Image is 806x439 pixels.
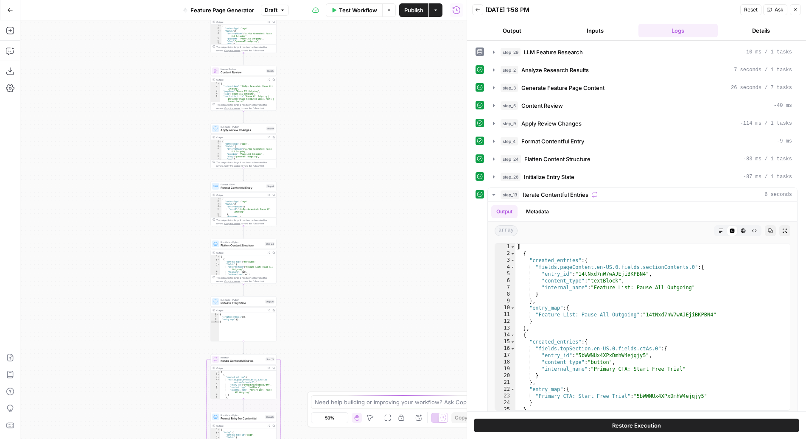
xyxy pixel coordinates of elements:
span: Iterate Contentful Entries [221,359,264,363]
button: -83 ms / 1 tasks [488,152,797,166]
span: step_24 [501,155,521,163]
div: 3 [211,145,221,148]
span: Human Review [221,67,265,71]
span: step_3 [501,84,518,92]
div: 5 [211,208,221,213]
div: 4 [211,321,219,323]
button: -9 ms [488,134,797,148]
div: 1 [211,198,221,200]
button: -40 ms [488,99,797,112]
button: -87 ms / 1 tasks [488,170,797,184]
span: Toggle code folding, rows 1 through 15 [218,82,220,85]
div: Output [216,309,265,312]
span: LLM Feature Research [524,48,583,56]
span: step_13 [501,190,519,199]
span: Toggle code folding, rows 3 through 9 [218,376,220,378]
button: 7 seconds / 1 tasks [488,63,797,77]
div: Output [216,136,265,139]
div: 9 [211,396,220,399]
span: Toggle code folding, rows 2 through 13 [510,250,515,257]
button: Copy [451,412,471,423]
span: Copy the output [224,222,241,225]
div: 6 [211,271,220,273]
div: Output{ "contentType":"page", "fields":{ "internalName":"AirOps Generated: Pause All Outgoing", "... [211,8,277,53]
div: 3 [211,433,220,436]
span: Run Code · Python [221,240,263,244]
div: 6 [211,213,221,215]
button: Inputs [555,24,635,37]
div: 10 [211,399,220,401]
div: 2 [211,85,220,90]
div: 2 [211,200,221,203]
div: 2 [211,143,221,145]
div: Output [216,193,265,197]
button: Draft [261,5,289,16]
span: Toggle code folding, rows 1 through 101 [219,140,221,143]
div: Run Code · PythonFlatten Content StructureStep 24Output[ { "content_type":"textBlock", "fields":{... [211,239,277,284]
div: Run Code · PythonInitialize Entry StateStep 26Output{ "created_entries":{}, "entry_map":{}} [211,296,277,341]
span: 50% [325,414,334,421]
div: Step 4 [266,185,275,188]
div: This output is too large & has been abbreviated for review. to view the full content. [216,276,274,283]
span: Format Contentful Entry [221,186,265,190]
span: -10 ms / 1 tasks [743,48,792,56]
span: Toggle code folding, rows 4 through 6 [219,205,221,208]
div: Output [216,366,265,370]
button: Test Workflow [326,3,382,17]
span: step_26 [501,173,521,181]
span: Copy the output [224,107,241,109]
div: 1 [211,82,220,85]
span: Toggle code folding, rows 1 through 94 [218,371,220,373]
div: 3 [211,203,221,205]
span: Reset [744,6,758,14]
g: Edge from step_13 to step_25 [243,399,244,411]
div: 22 [495,386,515,393]
div: 4 [211,205,221,208]
span: -40 ms [774,102,792,109]
div: 4 [211,263,220,266]
g: Edge from step_5 to step_9 [243,111,244,123]
div: 1 [211,428,220,431]
div: 17 [495,352,515,359]
span: Apply Review Changes [221,128,265,132]
div: 5 [211,37,221,40]
div: 5 [211,95,220,103]
span: Format JSON [221,183,265,186]
g: Edge from step_4 to step_24 [243,226,244,238]
div: 3 [211,30,221,32]
g: Edge from step_26 to step_13 [243,341,244,354]
span: array [495,225,518,236]
span: Restore Execution [612,421,661,430]
div: IterationIterate Contentful EntriesStep 13Output[ { "created_entries":{ "fields.pageContent.en-US... [211,354,277,399]
div: Step 5 [266,69,274,73]
span: Toggle code folding, rows 7 through 26 [219,42,221,45]
div: Output [216,424,265,428]
span: Toggle code folding, rows 4 through 47 [218,436,220,439]
div: This output is too large & has been abbreviated for review. to view the full content. [216,45,274,52]
div: 2 [495,250,515,257]
button: Feature Page Generator [178,3,259,17]
span: step_4 [501,137,518,145]
span: Iteration [221,356,264,359]
button: Output [491,205,518,218]
div: 4 [495,264,515,271]
div: 3 [495,257,515,264]
div: This output is too large & has been abbreviated for review. to view the full content. [216,161,274,168]
div: 24 [495,400,515,406]
button: Details [721,24,801,37]
span: Toggle code folding, rows 3 through 9 [510,257,515,264]
button: Publish [399,3,428,17]
div: 2 [211,27,221,30]
span: Toggle code folding, rows 10 through 12 [510,305,515,311]
span: Toggle code folding, rows 22 through 24 [510,386,515,393]
div: 3 [211,90,220,92]
div: 9 [495,298,515,305]
button: 26 seconds / 7 tasks [488,81,797,95]
div: 20 [495,372,515,379]
span: -9 ms [777,137,792,145]
span: Toggle code folding, rows 3 through 100 [219,30,221,32]
span: Analyze Research Results [521,66,589,74]
div: 7 [211,158,221,160]
div: 4 [211,436,220,439]
g: Edge from step_9 to step_4 [243,168,244,181]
